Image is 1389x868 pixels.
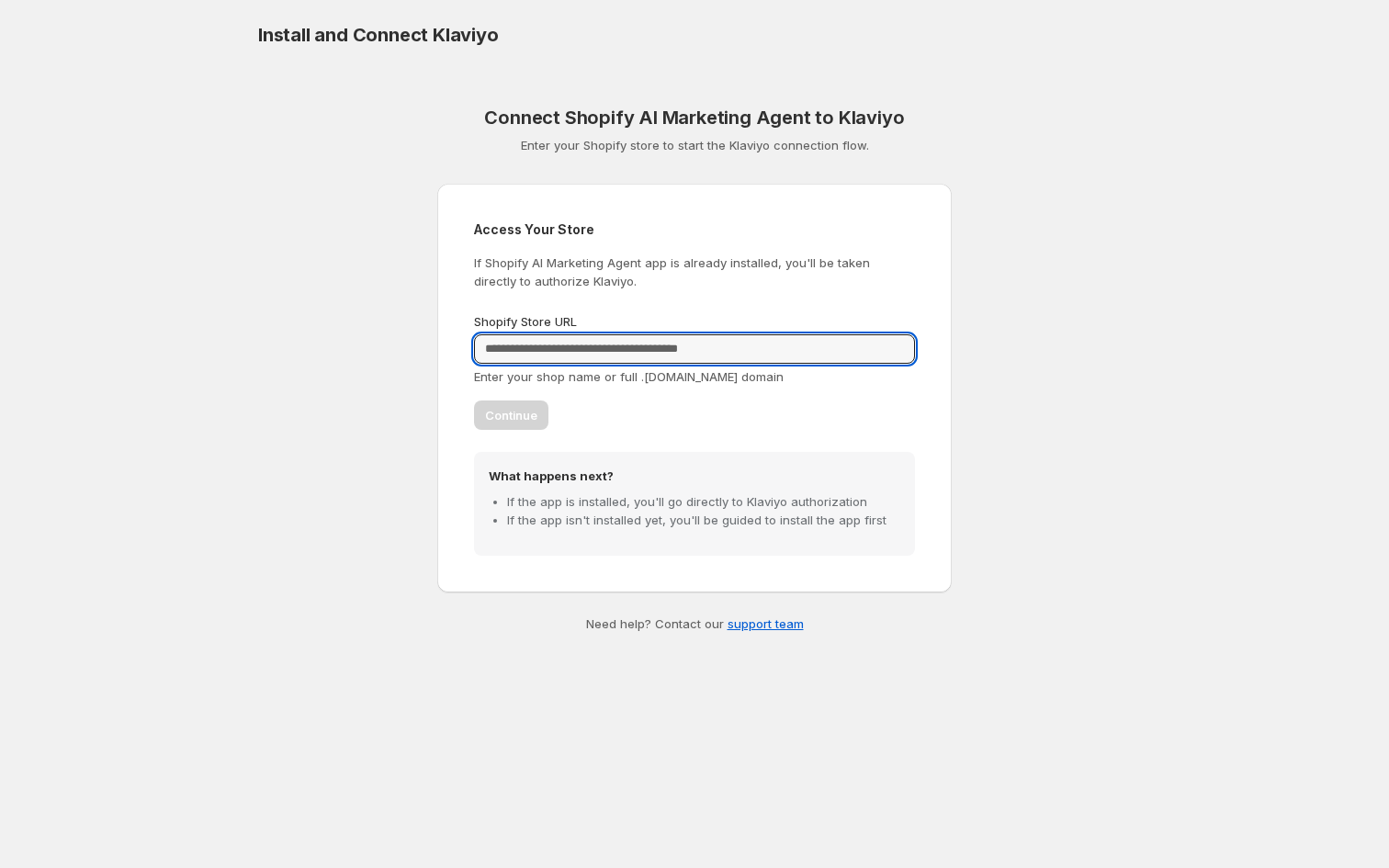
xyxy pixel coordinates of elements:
p: Enter your Shopify store to start the Klaviyo connection flow. [437,136,952,154]
h2: Access Your Store [474,220,915,239]
span: Shopify Store URL [474,314,577,329]
span: Enter your shop name or full .[DOMAIN_NAME] domain [474,369,784,384]
a: support team [728,616,804,631]
li: If the app isn't installed yet, you'll be guided to install the app first [507,511,900,529]
p: If Shopify AI Marketing Agent app is already installed, you'll be taken directly to authorize Kla... [474,254,915,290]
p: Need help? Contact our [437,614,952,633]
strong: What happens next? [489,468,614,483]
span: Install and Connect Klaviyo [258,24,499,46]
h1: Connect Shopify AI Marketing Agent to Klaviyo [437,107,952,129]
li: If the app is installed, you'll go directly to Klaviyo authorization [507,492,900,511]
